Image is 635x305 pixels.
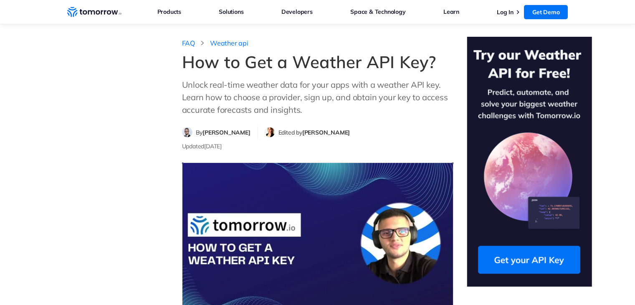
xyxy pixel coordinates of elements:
[182,127,192,137] img: Filip Dimkovski
[278,129,350,136] span: Edited by
[265,127,275,137] img: Michelle Meyer editor profile picture
[524,5,568,19] a: Get Demo
[67,6,121,18] a: Home link
[202,129,250,136] span: [PERSON_NAME]
[182,37,453,48] nav: breadcrumb
[467,37,592,287] img: Try Our Weather API for Free
[210,39,248,48] a: Weather api
[182,52,453,72] h1: How to Get a Weather API Key?
[182,79,453,116] p: Unlock real-time weather data for your apps with a weather API key. Learn how to choose a provide...
[443,6,459,17] a: Learn
[497,8,514,16] a: Log In
[350,6,405,17] a: Space & Technology
[157,6,181,17] a: Products
[196,129,250,136] span: By
[182,142,222,150] span: Updated [DATE]
[302,129,350,136] span: [PERSON_NAME]
[281,6,313,17] a: Developers
[219,6,243,17] a: Solutions
[182,39,195,48] a: FAQ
